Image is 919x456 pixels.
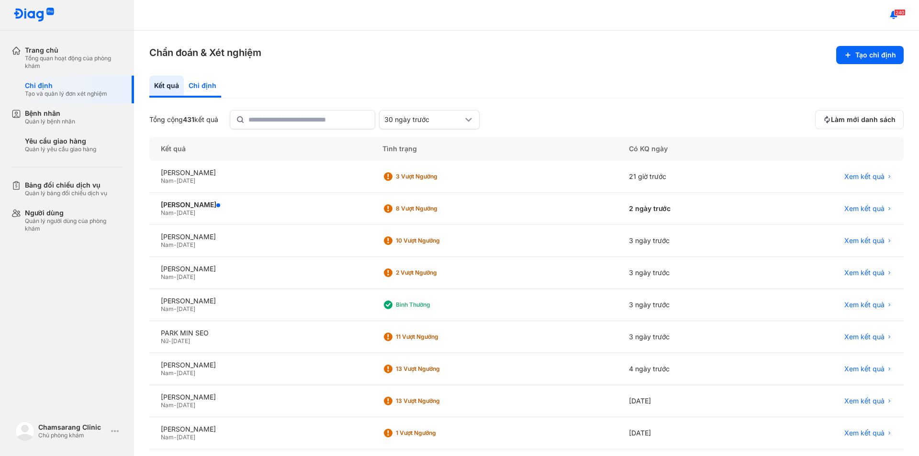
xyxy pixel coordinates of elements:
[38,432,107,439] div: Chủ phòng khám
[617,161,754,193] div: 21 giờ trước
[174,177,177,184] span: -
[161,305,174,312] span: Nam
[384,115,463,124] div: 30 ngày trước
[396,397,472,405] div: 13 Vượt ngưỡng
[396,269,472,277] div: 2 Vượt ngưỡng
[161,265,359,273] div: [PERSON_NAME]
[844,268,885,277] span: Xem kết quả
[25,81,107,90] div: Chỉ định
[396,237,472,245] div: 10 Vượt ngưỡng
[161,233,359,241] div: [PERSON_NAME]
[161,401,174,409] span: Nam
[844,365,885,373] span: Xem kết quả
[617,257,754,289] div: 3 ngày trước
[174,209,177,216] span: -
[831,115,896,124] span: Làm mới danh sách
[149,76,184,98] div: Kết quả
[161,361,359,369] div: [PERSON_NAME]
[617,193,754,225] div: 2 ngày trước
[177,177,195,184] span: [DATE]
[161,177,174,184] span: Nam
[25,137,96,145] div: Yêu cầu giao hàng
[844,300,885,309] span: Xem kết quả
[161,297,359,305] div: [PERSON_NAME]
[396,365,472,373] div: 13 Vượt ngưỡng
[815,110,904,129] button: Làm mới danh sách
[25,118,75,125] div: Quản lý bệnh nhân
[836,46,904,64] button: Tạo chỉ định
[396,173,472,180] div: 3 Vượt ngưỡng
[25,181,107,189] div: Bảng đối chiếu dịch vụ
[161,425,359,434] div: [PERSON_NAME]
[161,337,168,345] span: Nữ
[177,241,195,248] span: [DATE]
[25,46,123,55] div: Trang chủ
[174,434,177,441] span: -
[25,90,107,98] div: Tạo và quản lý đơn xét nghiệm
[149,46,261,59] h3: Chẩn đoán & Xét nghiệm
[617,321,754,353] div: 3 ngày trước
[177,369,195,377] span: [DATE]
[161,241,174,248] span: Nam
[371,137,617,161] div: Tình trạng
[844,204,885,213] span: Xem kết quả
[161,273,174,280] span: Nam
[25,189,107,197] div: Quản lý bảng đối chiếu dịch vụ
[149,137,371,161] div: Kết quả
[161,369,174,377] span: Nam
[161,434,174,441] span: Nam
[177,434,195,441] span: [DATE]
[171,337,190,345] span: [DATE]
[174,273,177,280] span: -
[617,417,754,449] div: [DATE]
[894,9,906,16] span: 240
[25,109,75,118] div: Bệnh nhân
[174,241,177,248] span: -
[174,305,177,312] span: -
[396,205,472,212] div: 8 Vượt ngưỡng
[617,289,754,321] div: 3 ngày trước
[149,115,218,124] div: Tổng cộng kết quả
[177,401,195,409] span: [DATE]
[161,209,174,216] span: Nam
[161,329,359,337] div: PARK MIN SEO
[183,115,194,123] span: 431
[844,236,885,245] span: Xem kết quả
[396,333,472,341] div: 11 Vượt ngưỡng
[168,337,171,345] span: -
[174,369,177,377] span: -
[25,217,123,233] div: Quản lý người dùng của phòng khám
[38,423,107,432] div: Chamsarang Clinic
[174,401,177,409] span: -
[617,385,754,417] div: [DATE]
[25,145,96,153] div: Quản lý yêu cầu giao hàng
[13,8,55,22] img: logo
[844,333,885,341] span: Xem kết quả
[844,429,885,437] span: Xem kết quả
[844,172,885,181] span: Xem kết quả
[617,353,754,385] div: 4 ngày trước
[25,209,123,217] div: Người dùng
[161,168,359,177] div: [PERSON_NAME]
[396,301,472,309] div: Bình thường
[25,55,123,70] div: Tổng quan hoạt động của phòng khám
[184,76,221,98] div: Chỉ định
[177,305,195,312] span: [DATE]
[15,422,34,441] img: logo
[177,273,195,280] span: [DATE]
[161,393,359,401] div: [PERSON_NAME]
[396,429,472,437] div: 1 Vượt ngưỡng
[844,397,885,405] span: Xem kết quả
[177,209,195,216] span: [DATE]
[617,225,754,257] div: 3 ngày trước
[617,137,754,161] div: Có KQ ngày
[161,200,359,209] div: [PERSON_NAME]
